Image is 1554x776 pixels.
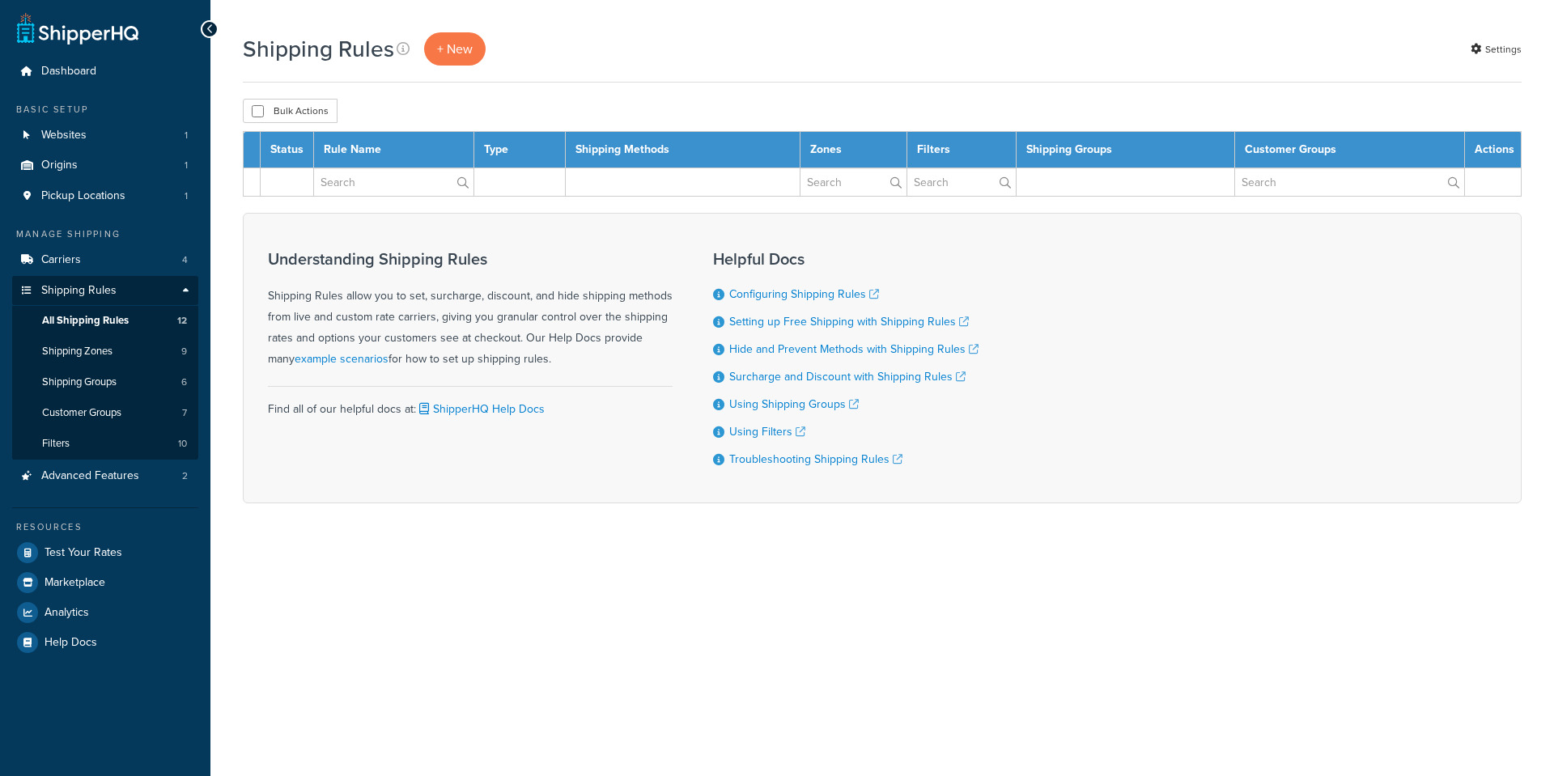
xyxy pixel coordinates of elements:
[17,12,138,45] a: ShipperHQ Home
[729,368,966,385] a: Surcharge and Discount with Shipping Rules
[42,406,121,420] span: Customer Groups
[12,245,198,275] a: Carriers 4
[12,628,198,657] a: Help Docs
[1017,132,1235,168] th: Shipping Groups
[1471,38,1522,61] a: Settings
[12,429,198,459] a: Filters 10
[182,469,188,483] span: 2
[45,636,97,650] span: Help Docs
[41,159,78,172] span: Origins
[177,314,187,328] span: 12
[12,337,198,367] a: Shipping Zones 9
[41,469,139,483] span: Advanced Features
[314,168,473,196] input: Search
[416,401,545,418] a: ShipperHQ Help Docs
[314,132,474,168] th: Rule Name
[12,429,198,459] li: Filters
[41,65,96,78] span: Dashboard
[185,129,188,142] span: 1
[182,253,188,267] span: 4
[12,121,198,151] a: Websites 1
[729,286,879,303] a: Configuring Shipping Rules
[12,337,198,367] li: Shipping Zones
[12,306,198,336] a: All Shipping Rules 12
[12,520,198,534] div: Resources
[12,181,198,211] a: Pickup Locations 1
[243,99,338,123] button: Bulk Actions
[42,375,117,389] span: Shipping Groups
[45,576,105,590] span: Marketplace
[268,386,673,420] div: Find all of our helpful docs at:
[12,151,198,180] a: Origins 1
[42,345,113,358] span: Shipping Zones
[12,367,198,397] li: Shipping Groups
[295,350,388,367] a: example scenarios
[800,132,906,168] th: Zones
[45,546,122,560] span: Test Your Rates
[907,168,1017,196] input: Search
[729,423,805,440] a: Using Filters
[12,398,198,428] li: Customer Groups
[182,406,187,420] span: 7
[12,367,198,397] a: Shipping Groups 6
[42,314,129,328] span: All Shipping Rules
[12,461,198,491] a: Advanced Features 2
[12,276,198,306] a: Shipping Rules
[1465,132,1522,168] th: Actions
[1234,132,1464,168] th: Customer Groups
[12,398,198,428] a: Customer Groups 7
[12,57,198,87] a: Dashboard
[185,189,188,203] span: 1
[41,129,87,142] span: Websites
[12,538,198,567] a: Test Your Rates
[42,437,70,451] span: Filters
[800,168,906,196] input: Search
[45,606,89,620] span: Analytics
[713,250,979,268] h3: Helpful Docs
[181,345,187,358] span: 9
[12,306,198,336] li: All Shipping Rules
[261,132,314,168] th: Status
[12,151,198,180] li: Origins
[12,276,198,460] li: Shipping Rules
[178,437,187,451] span: 10
[12,245,198,275] li: Carriers
[12,103,198,117] div: Basic Setup
[41,284,117,298] span: Shipping Rules
[729,341,979,358] a: Hide and Prevent Methods with Shipping Rules
[12,598,198,627] a: Analytics
[1235,168,1464,196] input: Search
[565,132,800,168] th: Shipping Methods
[729,396,859,413] a: Using Shipping Groups
[41,189,125,203] span: Pickup Locations
[181,375,187,389] span: 6
[243,33,394,65] h1: Shipping Rules
[729,313,969,330] a: Setting up Free Shipping with Shipping Rules
[185,159,188,172] span: 1
[729,451,902,468] a: Troubleshooting Shipping Rules
[41,253,81,267] span: Carriers
[12,181,198,211] li: Pickup Locations
[12,121,198,151] li: Websites
[12,461,198,491] li: Advanced Features
[12,568,198,597] a: Marketplace
[437,40,473,58] span: + New
[268,250,673,268] h3: Understanding Shipping Rules
[12,227,198,241] div: Manage Shipping
[473,132,565,168] th: Type
[424,32,486,66] a: + New
[906,132,1017,168] th: Filters
[268,250,673,370] div: Shipping Rules allow you to set, surcharge, discount, and hide shipping methods from live and cus...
